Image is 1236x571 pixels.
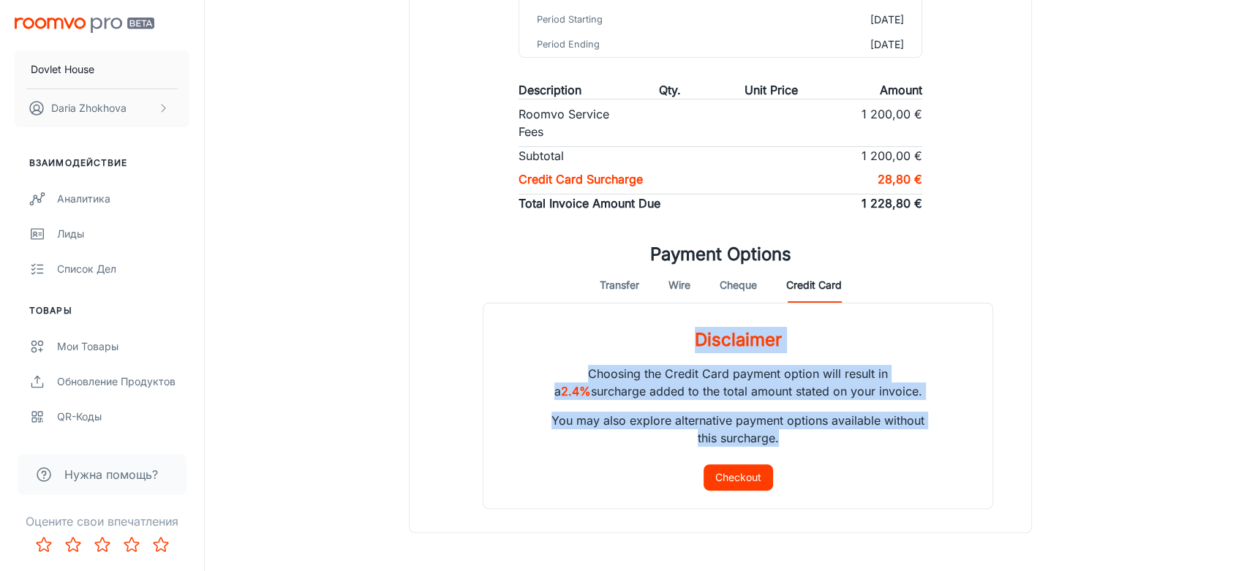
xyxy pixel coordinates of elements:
[31,61,94,77] p: Dovlet House
[668,268,690,303] button: Wire
[57,191,189,207] div: Аналитика
[519,170,643,188] p: Credit Card Surcharge
[146,530,176,559] button: Rate 5 star
[720,268,757,303] button: Cheque
[878,170,922,188] p: 28,80 €
[57,261,189,277] div: Список дел
[745,81,798,99] p: Unit Price
[561,384,591,398] span: 2.4%
[51,100,127,116] p: Daria Zhokhova
[739,7,922,32] td: [DATE]
[862,105,922,140] p: 1 200,00 €
[59,530,88,559] button: Rate 2 star
[64,466,158,483] span: Нужна помощь?
[15,50,189,88] button: Dovlet House
[12,513,192,530] p: Оцените свои впечатления
[15,89,189,127] button: Daria Zhokhova
[704,464,773,491] button: Checkout
[57,374,189,390] div: Обновление продуктов
[519,353,957,464] div: Choosing the Credit Card payment option will result in a surcharge added to the total amount stat...
[57,409,189,425] div: QR-коды
[739,32,922,57] td: [DATE]
[786,268,842,303] button: Credit Card
[695,303,782,353] h4: Disclaimer
[519,105,619,140] p: Roomvo Service Fees
[542,400,934,447] p: You may also explore alternative payment options available without this surcharge.
[88,530,117,559] button: Rate 3 star
[600,268,639,303] button: Transfer
[519,81,581,99] p: Description
[117,530,146,559] button: Rate 4 star
[650,241,791,268] h1: Payment Options
[862,147,922,165] p: 1 200,00 €
[519,147,564,165] p: Subtotal
[519,32,739,57] td: Period Ending
[659,81,681,99] p: Qty.
[519,194,660,212] p: Total Invoice Amount Due
[519,7,739,32] td: Period Starting
[15,18,154,33] img: Roomvo PRO Beta
[57,226,189,242] div: Лиды
[29,530,59,559] button: Rate 1 star
[57,339,189,355] div: Мои товары
[880,81,922,99] p: Amount
[862,194,922,212] p: 1 228,80 €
